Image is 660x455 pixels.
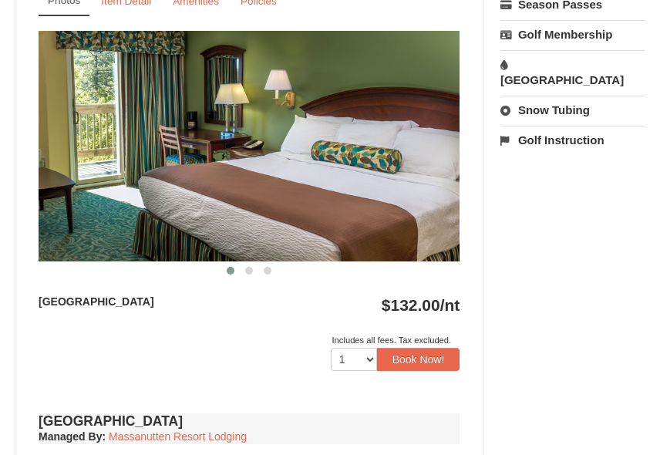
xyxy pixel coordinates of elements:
a: Massanutten Resort Lodging [109,430,247,443]
h4: [GEOGRAPHIC_DATA] [39,413,460,429]
a: [GEOGRAPHIC_DATA] [500,50,645,94]
strong: : [39,430,106,443]
span: /nt [440,296,460,314]
a: Golf Membership [500,20,645,49]
a: Golf Instruction [500,126,645,154]
div: Includes all fees. Tax excluded. [39,332,460,348]
strong: $132.00 [382,296,460,314]
strong: [GEOGRAPHIC_DATA] [39,295,154,308]
img: 18876286-36-6bbdb14b.jpg [39,31,460,261]
button: Book Now! [377,348,460,371]
a: Snow Tubing [500,96,645,124]
span: Managed By [39,430,102,443]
